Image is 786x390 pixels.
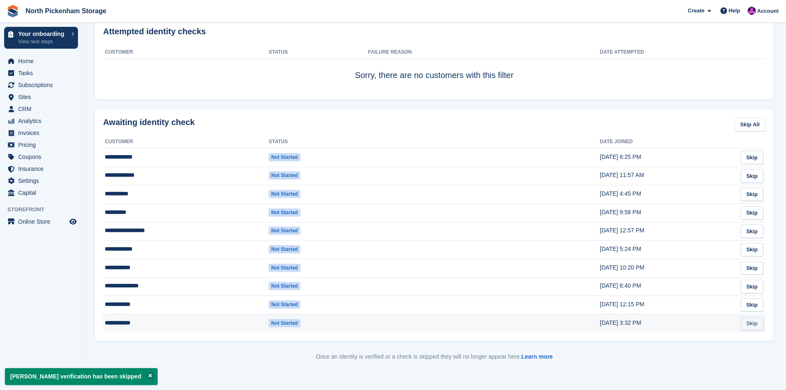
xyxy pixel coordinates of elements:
[4,175,78,187] a: menu
[741,188,763,201] a: Skip
[741,243,763,257] a: Skip
[4,55,78,67] a: menu
[18,79,68,91] span: Subscriptions
[18,139,68,151] span: Pricing
[269,153,300,161] span: Not started
[103,46,269,59] th: Customer
[269,171,300,180] span: Not started
[741,169,763,183] a: Skip
[18,163,68,175] span: Insurance
[521,353,552,360] a: Learn more
[741,262,763,275] a: Skip
[4,151,78,163] a: menu
[4,127,78,139] a: menu
[269,319,300,327] span: Not started
[269,245,300,253] span: Not started
[600,167,732,185] td: [DATE] 11:57 AM
[741,206,763,220] a: Skip
[741,225,763,238] a: Skip
[18,91,68,103] span: Sites
[741,298,763,312] a: Skip
[103,118,195,127] h2: Awaiting identity check
[18,67,68,79] span: Tasks
[269,46,368,59] th: Status
[729,7,740,15] span: Help
[95,352,774,361] p: Once an identity is verified or a check is skipped they will no longer appear here.
[18,175,68,187] span: Settings
[600,296,732,314] td: [DATE] 12:15 PM
[7,5,19,17] img: stora-icon-8386f47178a22dfd0bd8f6a31ec36ba5ce8667c1dd55bd0f319d3a0aa187defe.svg
[600,277,732,296] td: [DATE] 6:40 PM
[22,4,110,18] a: North Pickenham Storage
[269,300,300,309] span: Not started
[600,259,732,278] td: [DATE] 10:20 PM
[4,103,78,115] a: menu
[600,135,732,149] th: Date joined
[688,7,704,15] span: Create
[18,115,68,127] span: Analytics
[269,190,300,198] span: Not started
[600,222,732,241] td: [DATE] 12:57 PM
[18,187,68,199] span: Capital
[600,148,732,167] td: [DATE] 6:25 PM
[600,203,732,222] td: [DATE] 9:58 PM
[600,241,732,259] td: [DATE] 5:24 PM
[4,27,78,49] a: Your onboarding View next steps
[7,206,82,214] span: Storefront
[741,151,763,164] a: Skip
[269,227,300,235] span: Not started
[741,280,763,293] a: Skip
[18,31,67,37] p: Your onboarding
[368,46,600,59] th: Failure Reason
[600,314,732,333] td: [DATE] 3:32 PM
[757,7,779,15] span: Account
[355,71,513,80] span: Sorry, there are no customers with this filter
[103,27,765,36] h2: Attempted identity checks
[4,216,78,227] a: menu
[5,368,158,385] p: [PERSON_NAME] verification has been skipped
[18,38,67,45] p: View next steps
[748,7,756,15] img: James Gulliver
[741,317,763,331] a: Skip
[269,208,300,217] span: Not started
[18,55,68,67] span: Home
[600,46,732,59] th: Date attempted
[600,185,732,204] td: [DATE] 4:45 PM
[4,67,78,79] a: menu
[4,139,78,151] a: menu
[4,115,78,127] a: menu
[18,127,68,139] span: Invoices
[734,118,765,131] a: Skip All
[18,151,68,163] span: Coupons
[4,79,78,91] a: menu
[4,163,78,175] a: menu
[269,282,300,290] span: Not started
[269,264,300,272] span: Not started
[103,135,269,149] th: Customer
[18,216,68,227] span: Online Store
[269,135,368,149] th: Status
[4,91,78,103] a: menu
[18,103,68,115] span: CRM
[68,217,78,227] a: Preview store
[4,187,78,199] a: menu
